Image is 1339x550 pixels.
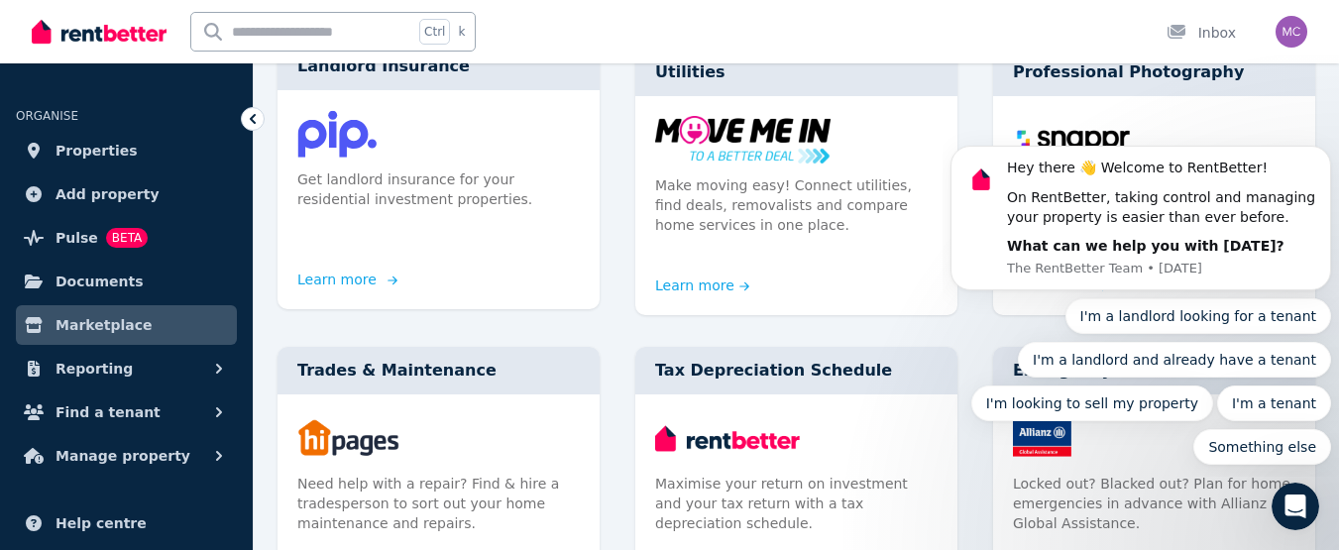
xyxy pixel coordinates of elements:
span: Ctrl [419,19,450,45]
a: PulseBETA [16,218,237,258]
div: Trades & Maintenance [278,347,600,394]
img: Mary Cris Robles [1276,16,1307,48]
span: Reporting [56,357,133,381]
p: Get landlord insurance for your residential investment properties. [297,169,580,209]
a: Add property [16,174,237,214]
a: Learn more [297,270,392,289]
span: BETA [106,228,148,248]
img: Professional Photography [1013,116,1295,164]
a: Help centre [16,503,237,543]
img: RentBetter [32,17,167,47]
div: Tax Depreciation Schedule [635,347,957,394]
span: Properties [56,139,138,163]
a: Learn more [655,275,750,295]
p: Need help with a repair? Find & hire a tradesperson to sort out your home maintenance and repairs. [297,474,580,533]
div: Landlord Insurance [278,43,600,90]
a: Properties [16,131,237,170]
span: Manage property [56,444,190,468]
img: Tax Depreciation Schedule [655,414,938,462]
span: Add property [56,182,160,206]
img: Utilities [655,116,938,164]
button: Reporting [16,349,237,388]
span: ORGANISE [16,109,78,123]
button: Manage property [16,436,237,476]
span: Pulse [56,226,98,250]
a: Documents [16,262,237,301]
span: Help centre [56,511,147,535]
a: Marketplace [16,305,237,345]
div: Inbox [1167,23,1236,43]
span: Documents [56,270,144,293]
span: Find a tenant [56,400,161,424]
p: Locked out? Blacked out? Plan for home emergencies in advance with Allianz Global Assistance. [1013,474,1295,533]
img: Landlord Insurance [297,110,580,158]
span: Marketplace [56,313,152,337]
span: k [458,24,465,40]
div: Utilities [635,49,957,96]
iframe: Intercom notifications message [943,128,1339,477]
p: Make moving easy! Connect utilities, find deals, removalists and compare home services in one place. [655,175,938,235]
div: Professional Photography [993,49,1315,96]
p: Maximise your return on investment and your tax return with a tax depreciation schedule. [655,474,938,533]
img: Trades & Maintenance [297,414,580,462]
button: Find a tenant [16,392,237,432]
iframe: Intercom live chat [1272,483,1319,530]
